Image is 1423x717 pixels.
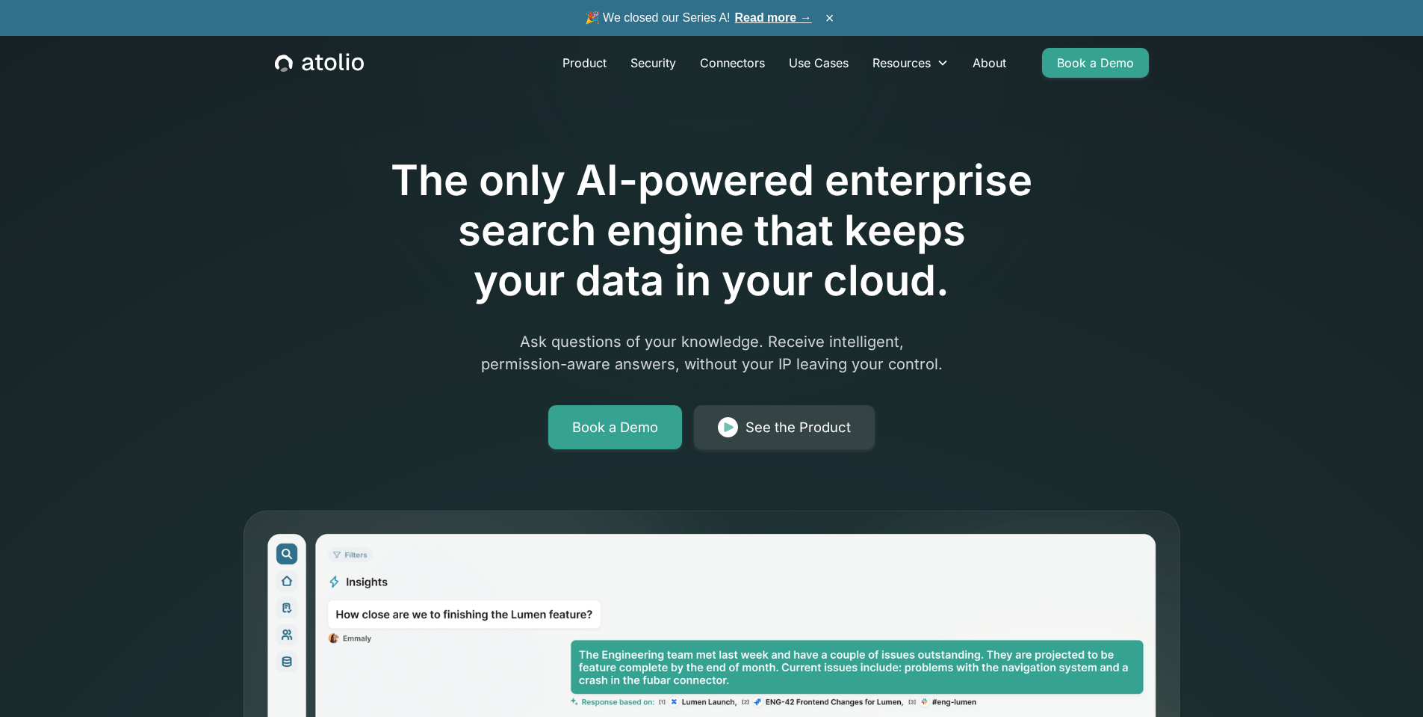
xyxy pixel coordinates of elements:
a: Use Cases [777,48,861,78]
a: home [275,53,364,73]
a: Security [619,48,688,78]
a: Read more → [735,11,812,24]
a: Product [551,48,619,78]
button: × [821,10,839,26]
div: Resources [861,48,961,78]
a: Connectors [688,48,777,78]
p: Ask questions of your knowledge. Receive intelligent, permission-aware answers, without your IP l... [425,330,999,375]
a: About [961,48,1018,78]
span: 🎉 We closed our Series A! [585,9,812,27]
div: See the Product [745,417,851,438]
h1: The only AI-powered enterprise search engine that keeps your data in your cloud. [329,156,1094,307]
a: Book a Demo [548,405,682,450]
a: Book a Demo [1042,48,1149,78]
div: Resources [872,54,931,72]
a: See the Product [694,405,875,450]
